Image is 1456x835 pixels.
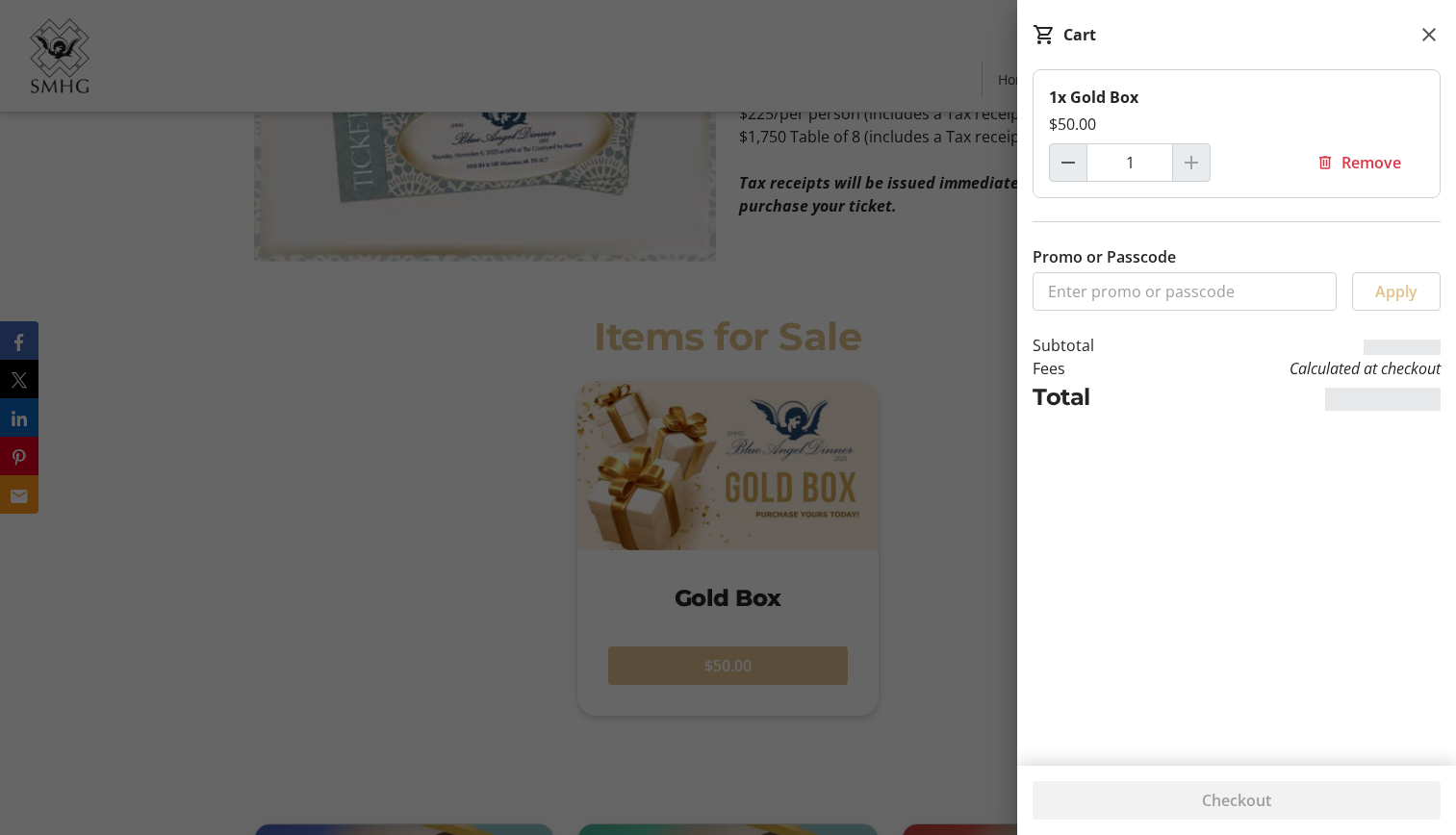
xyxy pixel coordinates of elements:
td: Fees [1033,357,1151,380]
div: $50.00 [1049,113,1424,136]
div: Cart [1063,23,1096,46]
td: Calculated at checkout [1151,357,1441,380]
div: 1x Gold Box [1049,86,1424,109]
button: Decrement by one [1050,144,1086,181]
button: Apply [1352,272,1441,311]
button: Remove [1293,143,1424,182]
span: Remove [1341,151,1401,174]
label: Promo or Passcode [1033,245,1176,268]
span: Apply [1375,280,1418,303]
input: Gold Box Quantity [1086,143,1173,182]
input: Enter promo or passcode [1033,272,1337,311]
td: Subtotal [1033,334,1151,357]
td: Total [1033,380,1151,415]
